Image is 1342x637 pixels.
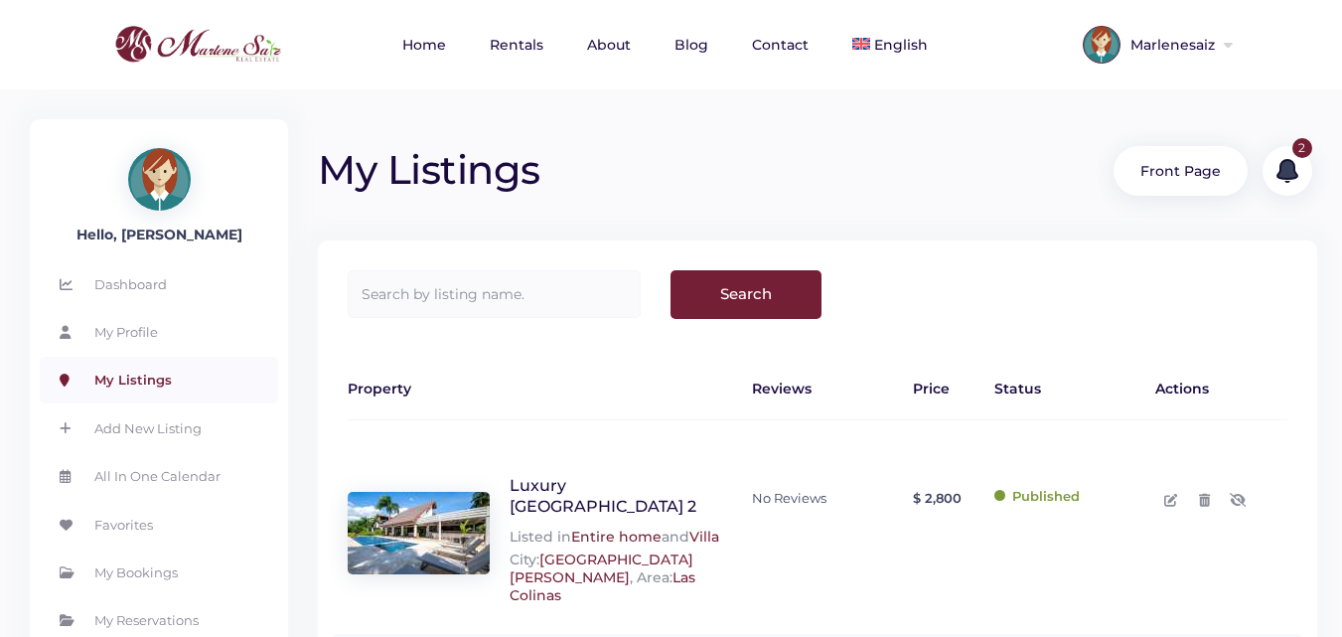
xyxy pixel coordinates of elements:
div: Property [333,378,737,399]
div: Listed in and [490,466,722,546]
h1: My Listings [318,129,1147,196]
div: Hello, [PERSON_NAME] [30,224,288,245]
div: Published [994,488,1126,505]
a: Favorites [40,502,278,548]
a: My Listings [40,357,278,402]
input: Search [671,270,821,318]
a: My Bookings [40,550,278,595]
a: My Profile [40,309,278,355]
div: Reviews [737,378,899,399]
input: Search by listing name. [348,270,641,318]
a: Front page [1140,162,1221,180]
a: 2 [1276,169,1298,187]
div: No Reviews [752,490,826,507]
div: Price [898,378,978,399]
a: [GEOGRAPHIC_DATA][PERSON_NAME] [510,551,693,586]
div: Status [979,378,1141,399]
div: Actions [1140,378,1302,399]
span: Marlenesaiz [1120,38,1220,52]
a: Luxury [GEOGRAPHIC_DATA] 2 [510,476,696,516]
a: All In One Calendar [40,453,278,499]
a: Entire home [571,528,662,546]
a: Add New Listing [40,405,278,451]
div: 2 [1292,138,1312,158]
img: logo [109,21,286,69]
a: Dashboard [40,261,278,307]
img: image [348,492,490,574]
span: English [874,36,928,54]
span: $ 2,800 [913,456,962,542]
div: City: , Area: [490,551,722,605]
a: Villa [689,528,719,546]
a: Las Colinas [510,568,695,604]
